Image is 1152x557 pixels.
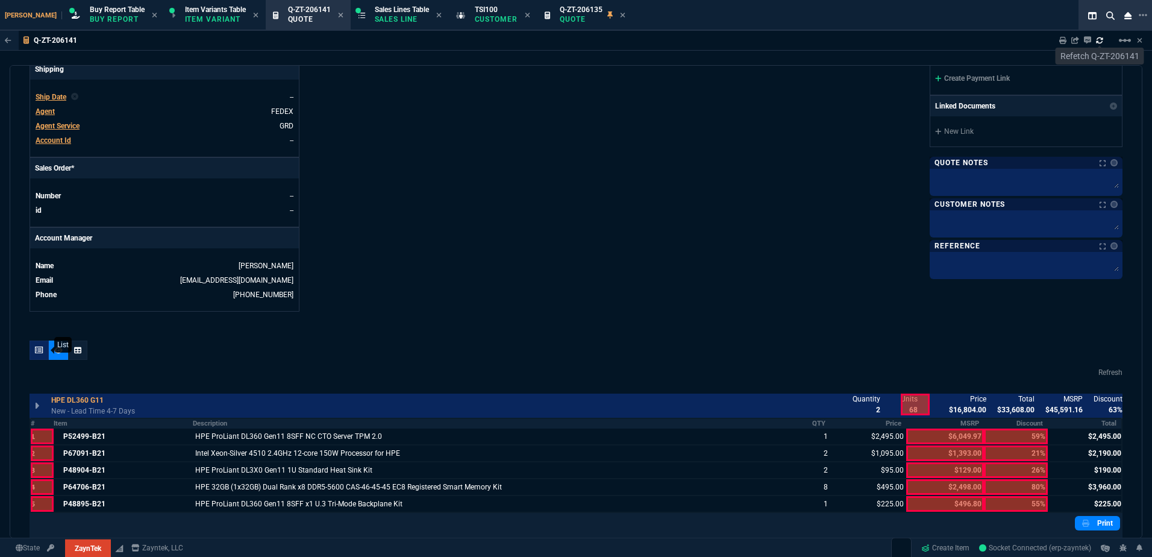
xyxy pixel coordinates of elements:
p: Sales Line [375,14,429,24]
th: Item [54,418,193,429]
nx-icon: Split Panels [1083,8,1101,23]
tr: undefined [35,260,294,272]
tr: undefined [35,120,294,132]
a: GRD [280,122,293,130]
tr: undefined [35,274,294,286]
p: Q-ZT-206141 [34,36,77,45]
th: MSRP [906,418,984,429]
p: New - Lead Time 4-7 Days [51,406,135,417]
tr: undefined [35,91,294,103]
span: Q-ZT-206135 [560,5,603,14]
tr: undefined [35,105,294,118]
a: Print [1075,516,1120,530]
nx-icon: Close Tab [338,11,343,20]
th: Discount [984,418,1048,429]
nx-icon: Clear selected rep [71,92,78,102]
span: Item Variants Table [185,5,246,14]
p: Reference [934,241,980,251]
nx-icon: Close Tab [152,11,157,20]
th: QTY [793,418,830,429]
a: API TOKEN [43,543,58,553]
tr: undefined [35,190,294,202]
th: Description [193,418,794,429]
p: Linked Documents [935,101,995,112]
tr: undefined [35,204,294,216]
span: Socket Connected (erp-zayntek) [979,544,1091,552]
span: Agent [36,107,55,116]
span: Q-ZT-206141 [288,5,331,14]
a: -- [290,136,293,145]
nx-icon: Back to Table [5,36,11,45]
span: Phone [36,291,57,299]
a: Hide Workbench [1137,36,1142,45]
nx-icon: Close Tab [620,11,625,20]
span: [PERSON_NAME] [5,11,62,19]
nx-icon: Close Workbench [1119,8,1136,23]
p: Customer [475,14,518,24]
p: Buy Report [90,14,145,24]
a: Refresh [1098,368,1122,377]
p: Sales Order* [30,158,299,178]
p: Quote [560,14,603,24]
th: Price [830,418,907,429]
nx-icon: Open New Tab [1139,10,1147,21]
span: Agent Service [36,122,80,130]
p: Shipping [30,59,299,80]
p: Item Variant [185,14,245,24]
a: msbcCompanyName [128,543,187,553]
p: Account Manager [30,228,299,248]
a: -- [290,206,293,215]
nx-icon: Close Tab [525,11,530,20]
nx-icon: Search [1101,8,1119,23]
th: Total [1048,418,1122,429]
a: [PERSON_NAME] [239,262,293,270]
p: HPE DL360 G11 [51,395,104,406]
tr: undefined [35,289,294,301]
span: Ship Date [36,93,66,101]
a: [EMAIL_ADDRESS][DOMAIN_NAME] [180,276,293,285]
span: Account Id [36,136,71,145]
span: Buy Report Table [90,5,145,14]
span: -- [290,93,293,101]
a: BbdaeszucHgi3qmcAAB4 [979,543,1091,553]
a: (469) 476-5010 [233,291,293,299]
th: # [30,418,54,429]
nx-icon: Close Tab [253,11,258,20]
span: Number [36,192,61,200]
span: TSI100 [475,5,498,14]
a: New Link [935,126,1117,137]
a: Create Payment Link [935,74,1010,83]
span: Name [36,262,54,270]
span: Email [36,276,53,285]
mat-icon: Example home icon [1118,33,1132,48]
a: FEDEX [271,107,293,116]
nx-icon: Close Tab [436,11,442,20]
tr: undefined [35,134,294,146]
p: Quote [288,14,331,24]
a: Create Item [916,539,974,557]
span: Sales Lines Table [375,5,429,14]
a: -- [290,192,293,200]
p: Customer Notes [934,200,1005,209]
p: Quote Notes [934,158,988,168]
a: Global State [12,543,43,553]
span: id [36,206,42,215]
